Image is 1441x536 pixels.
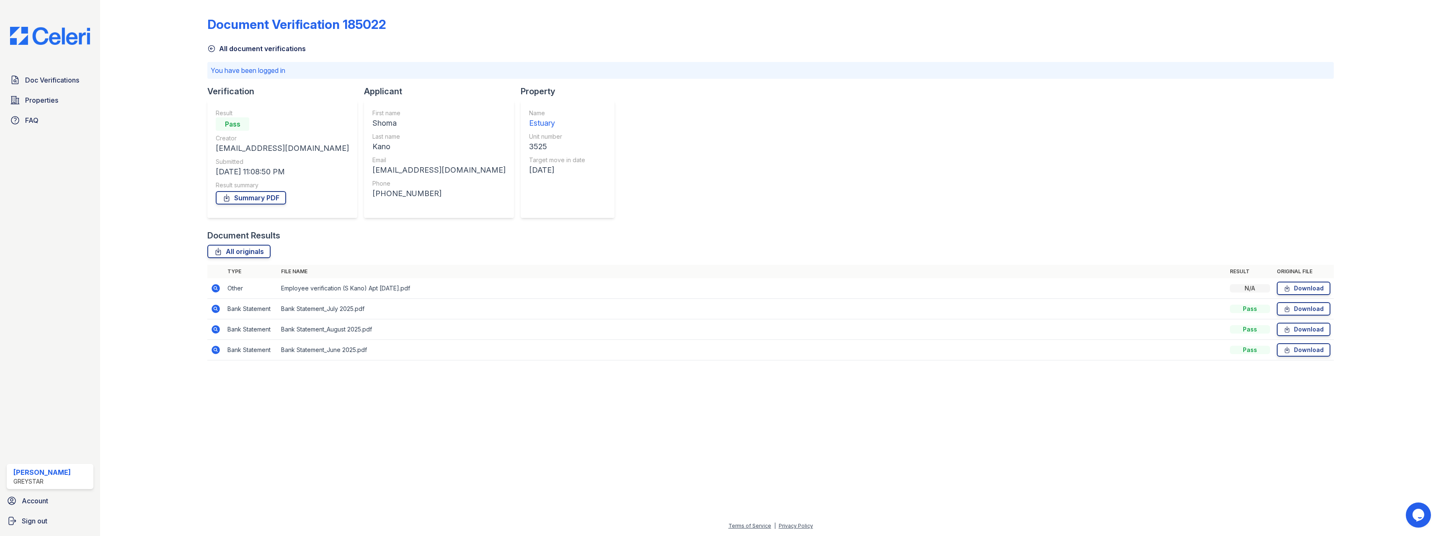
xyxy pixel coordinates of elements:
td: Bank Statement_August 2025.pdf [278,319,1227,340]
span: Properties [25,95,58,105]
div: | [774,523,776,529]
div: Pass [1230,325,1270,334]
div: Shoma [372,117,506,129]
span: Doc Verifications [25,75,79,85]
td: Employee verification (S Kano) Apt [DATE].pdf [278,278,1227,299]
div: [EMAIL_ADDRESS][DOMAIN_NAME] [216,142,349,154]
div: Applicant [364,85,521,97]
div: [PHONE_NUMBER] [372,188,506,199]
div: Last name [372,132,506,141]
a: FAQ [7,112,93,129]
div: Unit number [529,132,585,141]
div: Submitted [216,158,349,166]
a: All originals [207,245,271,258]
img: CE_Logo_Blue-a8612792a0a2168367f1c8372b55b34899dd931a85d93a1a3d3e32e68fde9ad4.png [3,27,97,45]
a: All document verifications [207,44,306,54]
p: You have been logged in [211,65,1330,75]
div: Estuary [529,117,585,129]
a: Name Estuary [529,109,585,129]
a: Doc Verifications [7,72,93,88]
div: Target move in date [529,156,585,164]
th: Type [224,265,278,278]
div: [EMAIL_ADDRESS][DOMAIN_NAME] [372,164,506,176]
div: Document Results [207,230,280,241]
div: Property [521,85,621,97]
div: Name [529,109,585,117]
td: Other [224,278,278,299]
div: Document Verification 185022 [207,17,386,32]
a: Summary PDF [216,191,286,205]
div: N/A [1230,284,1270,293]
div: 3525 [529,141,585,153]
div: Result [216,109,349,117]
th: File name [278,265,1227,278]
div: Kano [372,141,506,153]
a: Download [1277,302,1330,316]
div: [DATE] 11:08:50 PM [216,166,349,178]
div: Phone [372,179,506,188]
th: Original file [1273,265,1334,278]
a: Download [1277,282,1330,295]
td: Bank Statement_June 2025.pdf [278,340,1227,360]
span: Account [22,496,48,506]
div: Creator [216,134,349,142]
a: Sign out [3,513,97,529]
div: Verification [207,85,364,97]
th: Result [1227,265,1273,278]
div: Pass [1230,305,1270,313]
a: Privacy Policy [779,523,813,529]
td: Bank Statement [224,340,278,360]
a: Properties [7,92,93,109]
div: Pass [216,117,249,131]
a: Account [3,492,97,509]
div: First name [372,109,506,117]
div: Result summary [216,181,349,189]
div: Greystar [13,477,71,486]
a: Terms of Service [728,523,771,529]
div: Email [372,156,506,164]
div: Pass [1230,346,1270,354]
span: FAQ [25,115,39,125]
td: Bank Statement_July 2025.pdf [278,299,1227,319]
div: [DATE] [529,164,585,176]
td: Bank Statement [224,299,278,319]
a: Download [1277,343,1330,357]
div: [PERSON_NAME] [13,467,71,477]
span: Sign out [22,516,47,526]
iframe: chat widget [1406,502,1433,528]
td: Bank Statement [224,319,278,340]
a: Download [1277,323,1330,336]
